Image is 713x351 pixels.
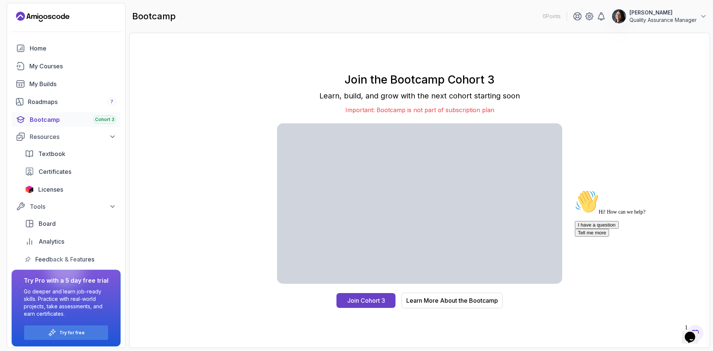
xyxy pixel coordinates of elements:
[24,325,108,340] button: Try for free
[38,185,63,194] span: Licenses
[12,94,121,109] a: roadmaps
[336,293,395,308] button: Join Cohort 3
[95,117,114,123] span: Cohort 3
[406,296,498,305] div: Learn More About the Bootcamp
[38,149,65,158] span: Textbook
[612,9,626,23] img: user profile image
[3,22,74,28] span: Hi! How can we help?
[12,77,121,91] a: builds
[39,237,64,246] span: Analytics
[12,59,121,74] a: courses
[20,182,121,197] a: licenses
[29,62,116,71] div: My Courses
[132,10,176,22] h2: bootcamp
[629,16,697,24] p: Quality Assurance Manager
[277,105,562,114] p: Important: Bootcamp is not part of subscription plan
[25,186,34,193] img: jetbrains icon
[401,293,503,308] button: Learn More About the Bootcamp
[28,97,116,106] div: Roadmaps
[3,3,137,50] div: 👋Hi! How can we help?I have a questionTell me more
[277,91,562,101] p: Learn, build, and grow with the next cohort starting soon
[12,41,121,56] a: home
[29,79,116,88] div: My Builds
[39,167,71,176] span: Certificates
[30,202,116,211] div: Tools
[30,132,116,141] div: Resources
[30,115,116,124] div: Bootcamp
[3,3,27,27] img: :wave:
[30,44,116,53] div: Home
[347,296,385,305] div: Join Cohort 3
[20,216,121,231] a: board
[16,11,69,23] a: Landing page
[12,130,121,143] button: Resources
[20,164,121,179] a: certificates
[12,200,121,213] button: Tools
[572,187,706,318] iframe: chat widget
[277,73,562,86] h1: Join the Bootcamp Cohort 3
[20,252,121,267] a: feedback
[612,9,707,24] button: user profile image[PERSON_NAME]Quality Assurance Manager
[110,99,113,105] span: 7
[35,255,94,264] span: Feedback & Features
[20,234,121,249] a: analytics
[629,9,697,16] p: [PERSON_NAME]
[39,219,56,228] span: Board
[59,330,85,336] a: Try for free
[3,42,37,50] button: Tell me more
[543,13,561,20] p: 0 Points
[12,112,121,127] a: bootcamp
[24,288,108,318] p: Go deeper and learn job-ready skills. Practice with real-world projects, take assessments, and ea...
[3,34,47,42] button: I have a question
[20,146,121,161] a: textbook
[682,321,706,344] iframe: chat widget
